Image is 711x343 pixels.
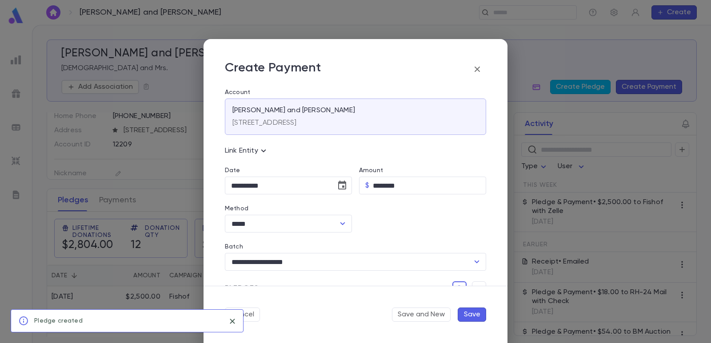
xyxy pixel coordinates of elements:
label: Date [225,167,352,174]
button: Open [336,217,349,230]
p: [STREET_ADDRESS] [232,118,297,127]
button: Cancel [225,308,260,322]
button: close [225,314,240,328]
button: Save [458,308,486,322]
label: Method [225,205,248,212]
p: $ [365,181,369,190]
div: Pledge created [34,312,83,329]
label: Account [225,89,486,96]
p: Link Entity [225,146,269,156]
label: Batch [225,243,243,250]
p: Create Payment [225,60,321,78]
span: Pledges [225,284,259,293]
p: [PERSON_NAME] and [PERSON_NAME] [232,106,355,115]
button: Open [471,256,483,268]
button: Choose date, selected date is Aug 27, 2025 [333,177,351,194]
label: Amount [359,167,383,174]
button: Save and New [392,308,451,322]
